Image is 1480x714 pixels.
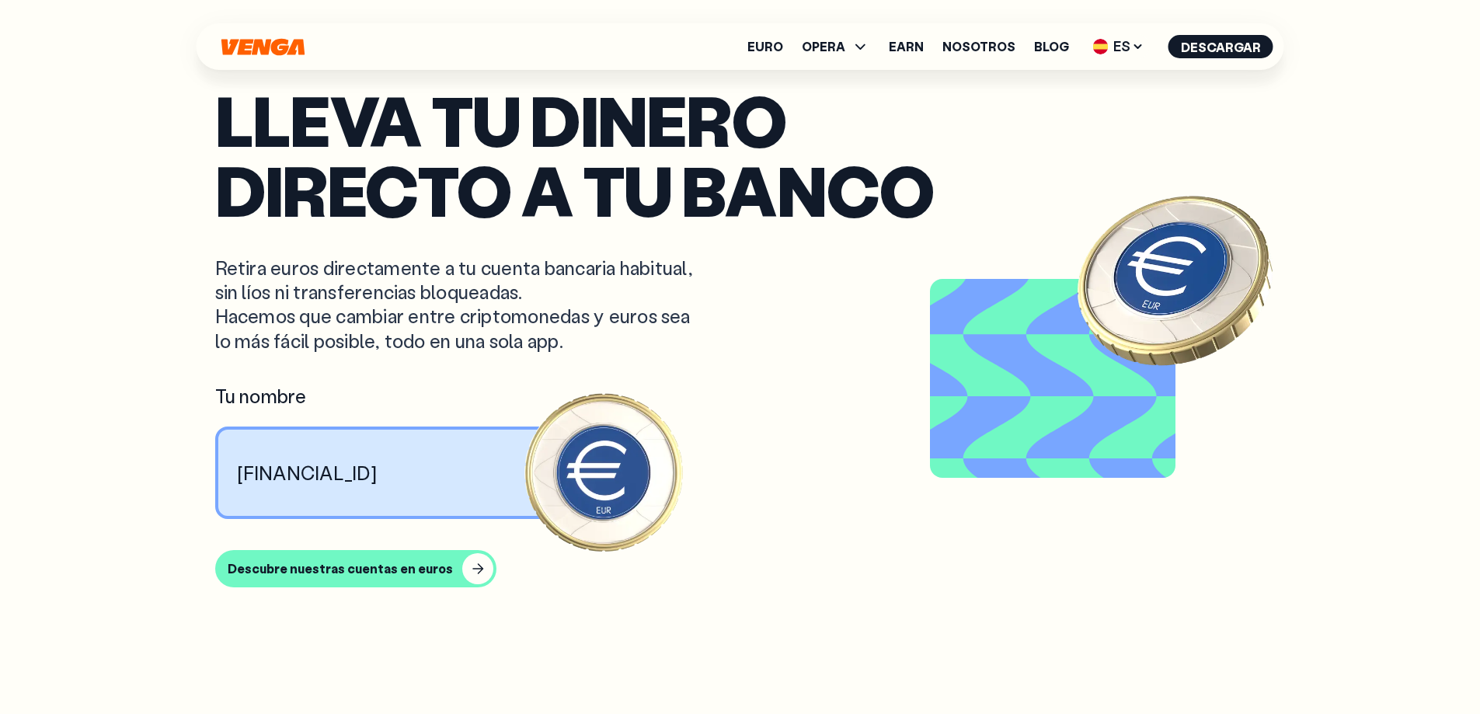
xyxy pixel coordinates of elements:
[747,40,783,53] a: Euro
[802,37,870,56] span: OPERA
[237,461,378,485] p: [FINANCIAL_ID]
[220,38,307,56] svg: Inicio
[1034,40,1069,53] a: Blog
[215,256,706,353] p: Retira euros directamente a tu cuenta bancaria habitual, sin líos ni transferencias bloqueadas. H...
[520,388,687,556] img: Euro coin
[1059,162,1292,395] img: EURO coin
[215,550,496,587] button: Descubre nuestras cuentas en euros
[1088,34,1150,59] span: ES
[936,285,1169,472] video: Video background
[228,561,453,576] div: Descubre nuestras cuentas en euros
[1168,35,1273,58] button: Descargar
[802,40,845,53] span: OPERA
[215,384,604,408] div: Tu nombre
[889,40,924,53] a: Earn
[215,550,1266,587] a: Descubre nuestras cuentas en euros
[942,40,1015,53] a: Nosotros
[1093,39,1109,54] img: flag-es
[215,85,1266,225] p: Lleva tu dinero directo a tu banco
